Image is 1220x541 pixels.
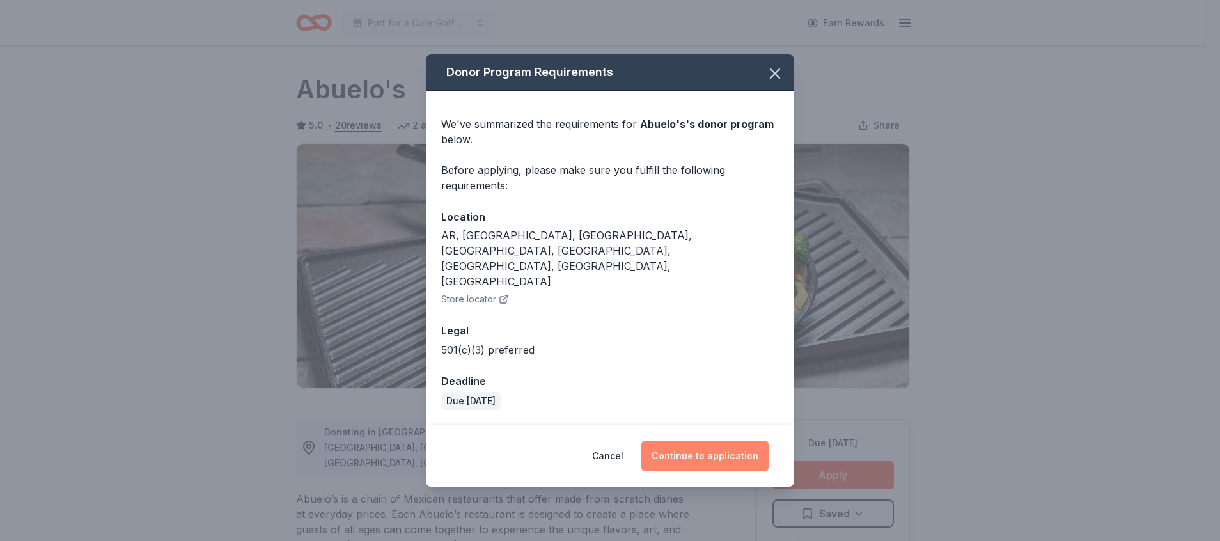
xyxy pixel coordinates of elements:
span: Abuelo's 's donor program [640,118,774,130]
div: Location [441,208,779,225]
div: Due [DATE] [441,392,501,410]
button: Continue to application [641,441,769,471]
div: Deadline [441,373,779,389]
div: Legal [441,322,779,339]
button: Store locator [441,292,509,307]
div: 501(c)(3) preferred [441,342,779,357]
button: Cancel [592,441,623,471]
div: Before applying, please make sure you fulfill the following requirements: [441,162,779,193]
div: We've summarized the requirements for below. [441,116,779,147]
div: Donor Program Requirements [426,54,794,91]
div: AR, [GEOGRAPHIC_DATA], [GEOGRAPHIC_DATA], [GEOGRAPHIC_DATA], [GEOGRAPHIC_DATA], [GEOGRAPHIC_DATA]... [441,228,779,289]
